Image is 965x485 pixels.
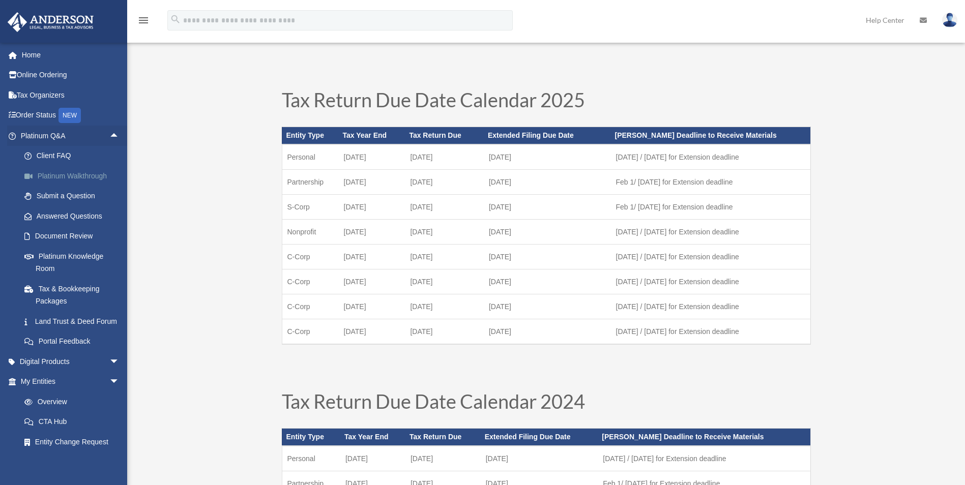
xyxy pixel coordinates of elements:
[942,13,957,27] img: User Pic
[611,269,810,294] td: [DATE] / [DATE] for Extension deadline
[14,246,135,279] a: Platinum Knowledge Room
[484,245,611,269] td: [DATE]
[611,294,810,319] td: [DATE] / [DATE] for Extension deadline
[405,269,484,294] td: [DATE]
[598,429,810,446] th: [PERSON_NAME] Deadline to Receive Materials
[109,126,130,146] span: arrow_drop_up
[59,108,81,123] div: NEW
[7,45,135,65] a: Home
[405,170,484,195] td: [DATE]
[14,186,135,206] a: Submit a Question
[14,279,135,311] a: Tax & Bookkeeping Packages
[7,351,135,372] a: Digital Productsarrow_drop_down
[339,269,405,294] td: [DATE]
[14,166,135,186] a: Platinum Walkthrough
[611,127,810,144] th: [PERSON_NAME] Deadline to Receive Materials
[611,220,810,245] td: [DATE] / [DATE] for Extension deadline
[7,126,135,146] a: Platinum Q&Aarrow_drop_up
[405,245,484,269] td: [DATE]
[137,18,150,26] a: menu
[7,372,135,392] a: My Entitiesarrow_drop_down
[339,195,405,220] td: [DATE]
[14,311,135,331] a: Land Trust & Deed Forum
[7,105,135,126] a: Order StatusNEW
[5,12,97,32] img: Anderson Advisors Platinum Portal
[282,294,339,319] td: C-Corp
[484,294,611,319] td: [DATE]
[611,170,810,195] td: Feb 1/ [DATE] for Extension deadline
[339,319,405,345] td: [DATE]
[611,144,810,170] td: [DATE] / [DATE] for Extension deadline
[282,446,340,471] td: Personal
[484,144,611,170] td: [DATE]
[282,170,339,195] td: Partnership
[484,127,611,144] th: Extended Filing Due Date
[282,195,339,220] td: S-Corp
[611,245,810,269] td: [DATE] / [DATE] for Extension deadline
[405,127,484,144] th: Tax Return Due
[405,195,484,220] td: [DATE]
[405,429,481,446] th: Tax Return Due
[14,331,135,352] a: Portal Feedback
[109,372,130,392] span: arrow_drop_down
[14,432,135,452] a: Entity Change Request
[484,319,611,345] td: [DATE]
[405,446,481,471] td: [DATE]
[405,319,484,345] td: [DATE]
[14,226,135,247] a: Document Review
[339,170,405,195] td: [DATE]
[339,144,405,170] td: [DATE]
[340,446,405,471] td: [DATE]
[598,446,810,471] td: [DATE] / [DATE] for Extension deadline
[109,351,130,372] span: arrow_drop_down
[484,220,611,245] td: [DATE]
[282,391,811,416] h1: Tax Return Due Date Calendar 2024
[340,429,405,446] th: Tax Year End
[611,195,810,220] td: Feb 1/ [DATE] for Extension deadline
[484,269,611,294] td: [DATE]
[481,446,598,471] td: [DATE]
[339,220,405,245] td: [DATE]
[339,245,405,269] td: [DATE]
[14,146,135,166] a: Client FAQ
[282,319,339,345] td: C-Corp
[7,65,135,85] a: Online Ordering
[282,269,339,294] td: C-Corp
[484,170,611,195] td: [DATE]
[484,195,611,220] td: [DATE]
[14,391,135,412] a: Overview
[170,14,181,25] i: search
[339,127,405,144] th: Tax Year End
[282,245,339,269] td: C-Corp
[405,220,484,245] td: [DATE]
[14,412,135,432] a: CTA Hub
[137,14,150,26] i: menu
[282,429,340,446] th: Entity Type
[405,294,484,319] td: [DATE]
[282,220,339,245] td: Nonprofit
[405,144,484,170] td: [DATE]
[282,127,339,144] th: Entity Type
[282,90,811,114] h1: Tax Return Due Date Calendar 2025
[7,85,135,105] a: Tax Organizers
[611,319,810,345] td: [DATE] / [DATE] for Extension deadline
[339,294,405,319] td: [DATE]
[282,144,339,170] td: Personal
[481,429,598,446] th: Extended Filing Due Date
[14,206,135,226] a: Answered Questions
